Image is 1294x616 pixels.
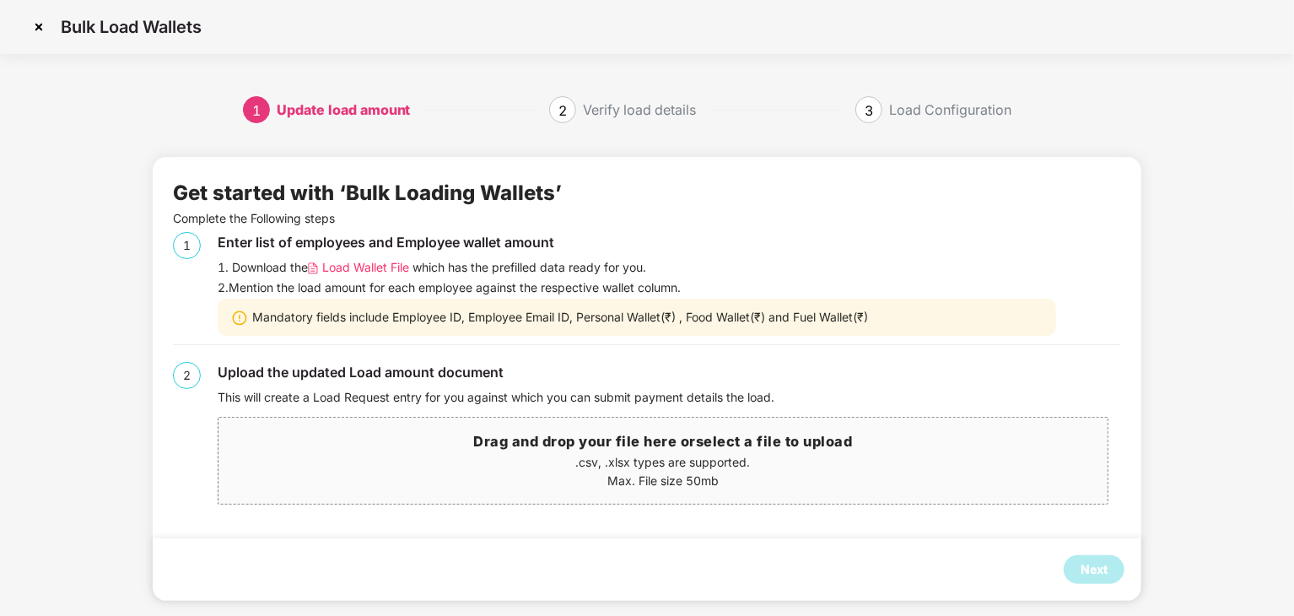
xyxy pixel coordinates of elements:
span: 1 [252,102,261,119]
span: Load Wallet File [322,258,409,277]
span: Drag and drop your file here orselect a file to upload.csv, .xlsx types are supported.Max. File s... [218,418,1107,504]
div: 1 [173,232,201,259]
span: 2 [558,102,567,119]
div: Upload the updated Load amount document [218,362,1121,383]
h3: Drag and drop your file here or [218,431,1107,453]
p: Complete the Following steps [173,209,1121,228]
div: Verify load details [583,96,696,123]
div: Load Configuration [889,96,1011,123]
p: Bulk Load Wallets [61,17,202,37]
div: Get started with ‘Bulk Loading Wallets’ [173,177,562,209]
div: 2 [173,362,201,389]
div: 1. Download the which has the prefilled data ready for you. [218,258,1121,277]
span: select a file to upload [696,433,853,450]
p: .csv, .xlsx types are supported. [218,453,1107,472]
img: svg+xml;base64,PHN2ZyBpZD0iV2FybmluZ18tXzIweDIwIiBkYXRhLW5hbWU9Ildhcm5pbmcgLSAyMHgyMCIgeG1sbnM9Im... [231,310,248,327]
div: This will create a Load Request entry for you against which you can submit payment details the load. [218,388,1121,407]
p: Max. File size 50mb [218,472,1107,490]
img: svg+xml;base64,PHN2ZyB4bWxucz0iaHR0cDovL3d3dy53My5vcmcvMjAwMC9zdmciIHdpZHRoPSIxMi4wNTMiIGhlaWdodD... [308,262,318,275]
img: svg+xml;base64,PHN2ZyBpZD0iQ3Jvc3MtMzJ4MzIiIHhtbG5zPSJodHRwOi8vd3d3LnczLm9yZy8yMDAwL3N2ZyIgd2lkdG... [25,14,52,41]
div: Mandatory fields include Employee ID, Employee Email ID, Personal Wallet(₹) , Food Wallet(₹) and ... [218,299,1056,336]
div: Update load amount [277,96,411,123]
div: 2. Mention the load amount for each employee against the respective wallet column. [218,278,1121,297]
div: Next [1081,560,1108,579]
span: 3 [865,102,873,119]
div: Enter list of employees and Employee wallet amount [218,232,1121,253]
